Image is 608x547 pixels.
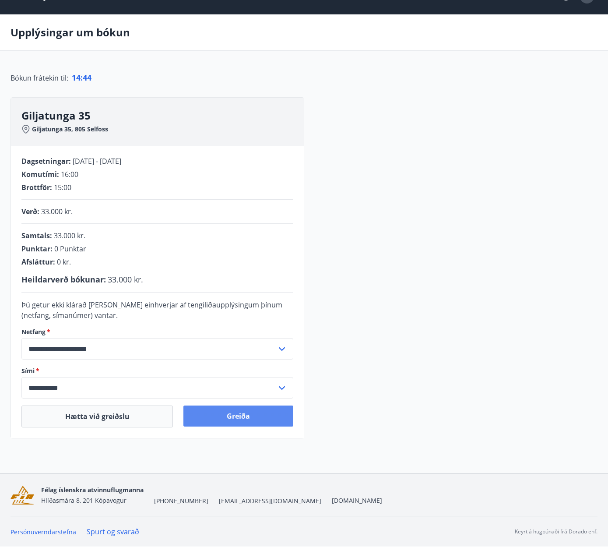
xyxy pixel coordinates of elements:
[57,257,71,267] span: 0 kr.
[54,183,71,192] span: 15:00
[87,527,139,536] a: Spurt og svarað
[21,244,53,254] span: Punktar :
[21,156,71,166] span: Dagsetningar :
[32,125,108,134] span: Giljatunga 35, 805 Selfoss
[11,528,76,536] a: Persónuverndarstefna
[11,25,130,40] p: Upplýsingar um bókun
[21,231,52,240] span: Samtals :
[21,169,59,179] span: Komutími :
[41,207,73,216] span: 33.000 kr.
[11,73,68,83] span: Bókun frátekin til :
[21,300,282,320] span: Þú getur ekki klárað [PERSON_NAME] einhverjar af tengiliðaupplýsingum þínum (netfang, símanúmer) ...
[54,244,86,254] span: 0 Punktar
[515,528,597,536] p: Keyrt á hugbúnaði frá Dorado ehf.
[21,274,106,285] span: Heildarverð bókunar :
[72,72,83,83] span: 14 :
[41,496,127,505] span: Hlíðasmára 8, 201 Kópavogur
[21,406,173,427] button: Hætta við greiðslu
[21,207,39,216] span: Verð :
[183,406,293,427] button: Greiða
[54,231,85,240] span: 33.000 kr.
[41,486,144,494] span: Félag íslenskra atvinnuflugmanna
[11,486,34,505] img: FGYwLRsDkrbKU9IF3wjeuKl1ApL8nCcSRU6gK6qq.png
[21,328,293,336] label: Netfang
[61,169,78,179] span: 16:00
[21,367,293,375] label: Sími
[21,183,52,192] span: Brottför :
[219,497,321,505] span: [EMAIL_ADDRESS][DOMAIN_NAME]
[332,496,382,505] a: [DOMAIN_NAME]
[73,156,121,166] span: [DATE] - [DATE]
[21,257,55,267] span: Afsláttur :
[108,274,143,285] span: 33.000 kr.
[154,497,208,505] span: [PHONE_NUMBER]
[21,108,304,123] h3: Giljatunga 35
[83,72,91,83] span: 44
